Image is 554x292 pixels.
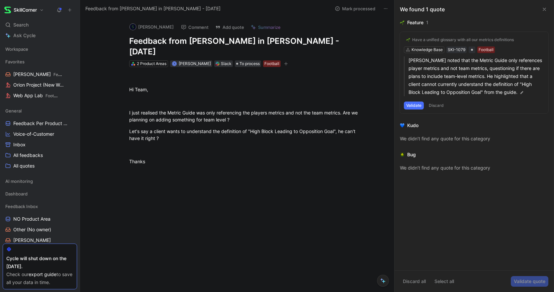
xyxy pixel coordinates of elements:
span: Summarize [258,24,281,30]
img: logo [130,24,136,30]
span: [PERSON_NAME] [179,61,211,66]
div: Cycle will shut down on the [DATE]. [6,255,73,270]
button: Discard [426,102,446,110]
a: Inbox [3,140,77,150]
span: Orion Project (New Web App) [13,82,65,89]
div: We didn’t find any quote for this category [400,164,548,172]
button: Validate [404,102,424,110]
button: Discard all [400,276,429,287]
h1: Feedback from [PERSON_NAME] in [PERSON_NAME] - [DATE] [129,36,359,57]
p: [PERSON_NAME] noted that the Metric Guide only references player metrics and not team metrics, qu... [409,56,544,96]
div: AI monitoring [3,176,77,188]
span: [PERSON_NAME] [13,71,64,78]
div: Dashboard [3,189,77,201]
span: Web App Lab [13,92,60,99]
span: [PERSON_NAME] [13,237,51,244]
span: Feedback Inbox [5,203,38,210]
div: I just realised the Metric Guide was only referencing the players metrics and not the team metric... [129,109,359,123]
a: Feedback Per Product Area [3,118,77,128]
div: AI monitoring [3,176,77,186]
button: Add quote [212,23,247,32]
div: Search [3,20,77,30]
button: Comment [178,23,212,32]
div: 1 [426,19,428,27]
div: We didn’t find any quote for this category [400,135,548,143]
img: 🪲 [400,152,405,157]
div: Feature [407,19,423,27]
span: Feedback from [PERSON_NAME] in [PERSON_NAME] - [DATE] [85,5,221,13]
a: export guide [29,271,56,277]
span: AI monitoring [5,178,33,184]
div: Feedback InboxNO Product AreaOther (No owner)[PERSON_NAME]JB[PERSON_NAME][PERSON_NAME][PERSON_NAME] [3,201,77,288]
img: 💙 [400,123,405,128]
span: Voice-of-Customer [13,131,54,137]
div: Workspace [3,44,77,54]
button: Select all [431,276,457,287]
span: Ask Cycle [13,32,36,39]
span: Other (No owner) [13,226,51,233]
span: NO Product Area [13,216,50,222]
button: Summarize [248,23,284,32]
div: Kudo [407,121,418,129]
div: General [3,106,77,116]
a: Ask Cycle [3,31,77,40]
span: General [5,108,22,114]
div: We found 1 quote [400,5,445,13]
span: Workspace [5,46,28,52]
a: All feedbacks [3,150,77,160]
div: Bug [407,151,416,159]
div: Favorites [3,57,77,67]
a: [PERSON_NAME] [3,235,77,245]
div: Hi Team, [129,86,359,93]
span: Feedback Per Product Area [13,120,68,127]
button: SkillCornerSkillCorner [3,5,46,15]
span: To process [239,60,260,67]
span: Search [13,21,29,29]
a: Orion Project (New Web App) [3,80,77,90]
div: Dashboard [3,189,77,199]
img: pen.svg [519,90,524,95]
div: Slack [221,60,231,67]
span: Feedback Inbox [53,72,83,77]
span: Football [46,93,60,98]
a: Web App LabFootball [3,91,77,101]
div: To process [235,60,261,67]
button: Mark processed [332,4,378,13]
span: All quotes [13,163,35,169]
img: 🌱 [406,38,410,42]
a: NO Product Area [3,214,77,224]
span: All feedbacks [13,152,43,159]
h1: SkillCorner [14,7,37,13]
img: 🌱 [400,20,405,25]
div: Feedback Inbox [3,201,77,211]
div: Thanks [129,158,359,165]
span: Dashboard [5,190,28,197]
div: Check our to save all your data in time. [6,270,73,286]
a: [PERSON_NAME]Feedback Inbox [3,69,77,79]
div: GeneralFeedback Per Product AreaVoice-of-CustomerInboxAll feedbacksAll quotes [3,106,77,171]
div: Have a unified glossary with all our metrics definitions [412,37,514,42]
div: Let's say a client wants to understand the definition of "High Block Leading to Opposition Goal",... [129,128,359,142]
a: Other (No owner) [3,225,77,235]
a: All quotes [3,161,77,171]
div: Football [264,60,279,67]
span: Inbox [13,141,26,148]
button: Validate quote [511,276,548,287]
button: 🌱Have a unified glossary with all our metrics definitions [404,36,516,44]
div: 2 Product Areas [137,60,166,67]
a: Voice-of-Customer [3,129,77,139]
span: Favorites [5,58,25,65]
button: logo[PERSON_NAME] [127,22,177,32]
div: S [172,62,176,66]
img: SkillCorner [4,7,11,13]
